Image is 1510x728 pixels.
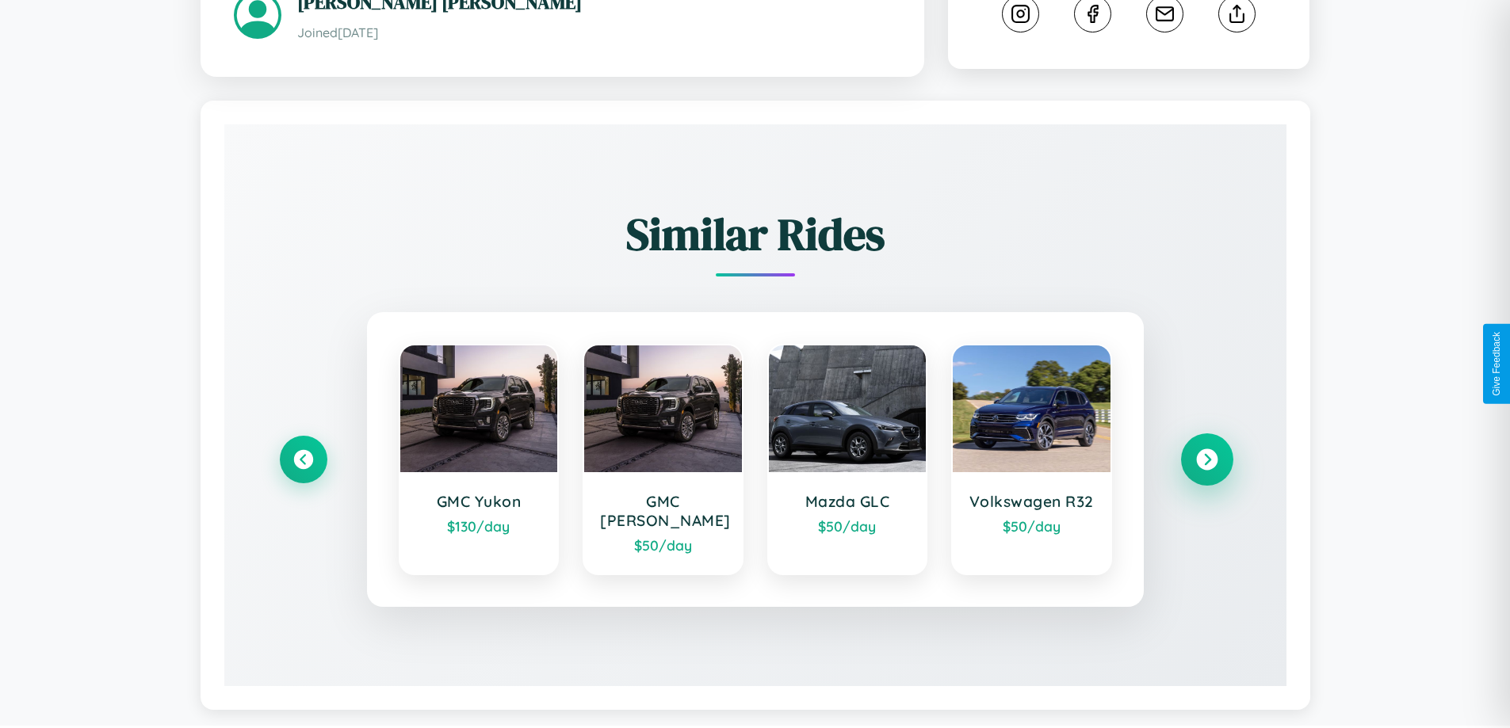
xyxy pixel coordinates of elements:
div: $ 50 /day [600,536,726,554]
a: GMC Yukon$130/day [399,344,560,575]
p: Joined [DATE] [297,21,891,44]
h3: GMC [PERSON_NAME] [600,492,726,530]
div: $ 130 /day [416,517,542,535]
div: $ 50 /day [785,517,911,535]
h2: Similar Rides [280,204,1231,265]
a: GMC [PERSON_NAME]$50/day [583,344,744,575]
h3: GMC Yukon [416,492,542,511]
h3: Volkswagen R32 [969,492,1095,511]
h3: Mazda GLC [785,492,911,511]
a: Volkswagen R32$50/day [951,344,1112,575]
div: $ 50 /day [969,517,1095,535]
div: Give Feedback [1491,332,1502,396]
a: Mazda GLC$50/day [767,344,928,575]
